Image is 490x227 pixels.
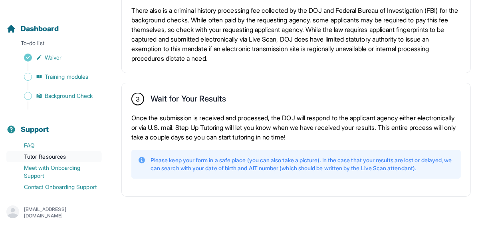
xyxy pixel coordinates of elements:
[24,206,95,219] p: [EMAIL_ADDRESS][DOMAIN_NAME]
[131,113,461,142] p: Once the submission is received and processed, the DOJ will respond to the applicant agency eithe...
[45,73,88,81] span: Training modules
[131,6,461,63] p: There also is a criminal history processing fee collected by the DOJ and Federal Bureau of Invest...
[151,94,226,107] h2: Wait for Your Results
[6,205,95,220] button: [EMAIL_ADDRESS][DOMAIN_NAME]
[3,10,99,38] button: Dashboard
[6,140,102,151] a: FAQ
[6,90,102,102] a: Background Check
[6,23,59,34] a: Dashboard
[21,124,49,135] span: Support
[3,111,99,138] button: Support
[6,71,102,82] a: Training modules
[6,162,102,181] a: Meet with Onboarding Support
[6,181,102,193] a: Contact Onboarding Support
[151,156,454,172] p: Please keep your form in a safe place (you can also take a picture). In the case that your result...
[136,94,140,104] span: 3
[45,54,61,62] span: Waiver
[3,39,99,50] p: To-do list
[45,92,93,100] span: Background Check
[21,23,59,34] span: Dashboard
[6,52,102,63] a: Waiver
[6,151,102,162] a: Tutor Resources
